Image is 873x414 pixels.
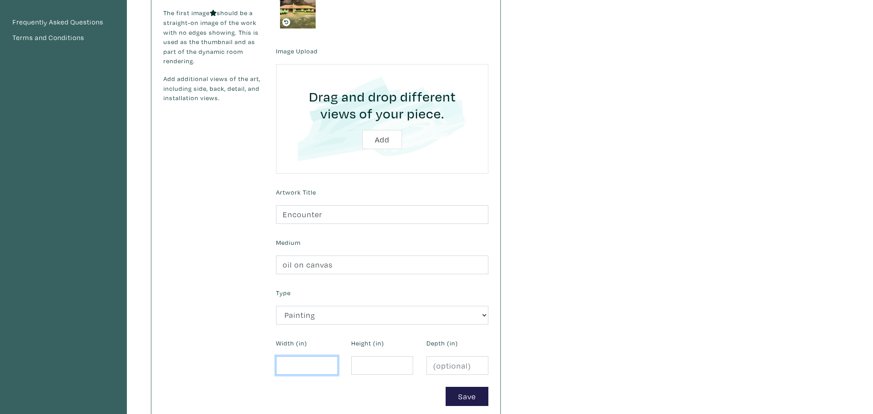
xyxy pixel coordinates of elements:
p: The first image should be a straight-on image of the work with no edges showing. This is used as ... [163,8,263,66]
input: Ex. Acrylic on canvas, giclee on photo paper [276,256,488,275]
label: Type [276,288,291,298]
a: Terms and Conditions [12,32,115,44]
label: Artwork Title [276,187,316,197]
input: (optional) [426,356,488,375]
button: Save [446,387,488,406]
label: Height (in) [351,338,384,348]
p: Add additional views of the art, including side, back, detail, and installation views. [163,74,263,103]
label: Medium [276,238,300,248]
a: Frequently Asked Questions [12,16,115,28]
label: Depth (in) [426,338,458,348]
label: Width (in) [276,338,307,348]
label: Image Upload [276,46,318,56]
